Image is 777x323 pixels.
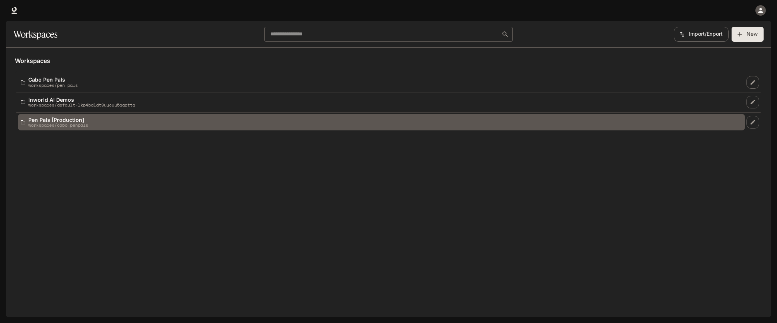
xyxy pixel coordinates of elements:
[732,27,764,42] button: Create workspace
[13,27,57,42] h1: Workspaces
[28,123,88,127] p: workspaces/cabo_penpals
[18,114,745,131] a: Pen Pals [Production]workspaces/cabo_penpals
[28,83,78,88] p: workspaces/pen_pals
[746,116,759,129] a: Edit workspace
[15,57,762,65] h5: Workspaces
[28,97,135,102] p: Inworld AI Demos
[746,96,759,108] a: Edit workspace
[674,27,729,42] button: Import/Export
[18,94,745,111] a: Inworld AI Demosworkspaces/default-lkp4bdldt9uycuy5ggpttg
[28,77,78,82] p: Cabo Pen Pals
[28,117,88,123] p: Pen Pals [Production]
[28,102,135,107] p: workspaces/default-lkp4bdldt9uycuy5ggpttg
[18,74,745,91] a: Cabo Pen Palsworkspaces/pen_pals
[746,76,759,89] a: Edit workspace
